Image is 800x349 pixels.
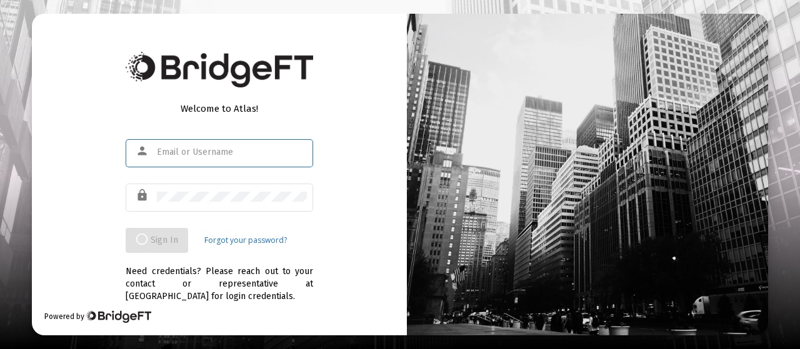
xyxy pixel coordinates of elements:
[136,188,151,203] mat-icon: lock
[204,234,287,247] a: Forgot your password?
[126,228,188,253] button: Sign In
[136,144,151,159] mat-icon: person
[157,147,307,157] input: Email or Username
[136,235,178,245] span: Sign In
[126,102,313,115] div: Welcome to Atlas!
[44,310,151,323] div: Powered by
[126,253,313,303] div: Need credentials? Please reach out to your contact or representative at [GEOGRAPHIC_DATA] for log...
[126,52,313,87] img: Bridge Financial Technology Logo
[86,310,151,323] img: Bridge Financial Technology Logo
